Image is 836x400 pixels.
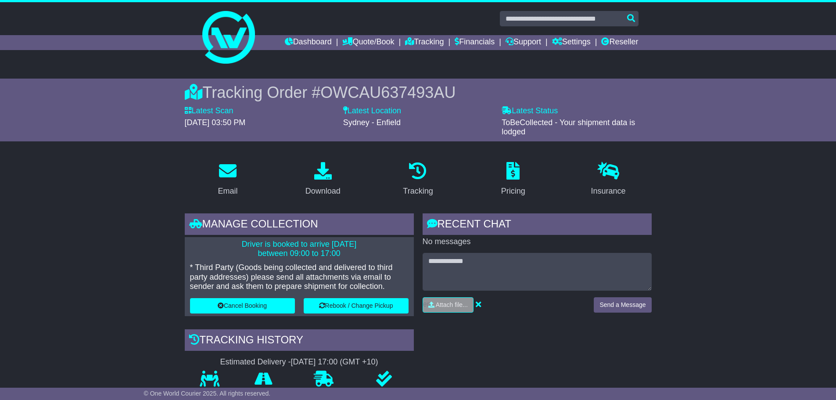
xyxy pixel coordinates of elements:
[343,118,401,127] span: Sydney - Enfield
[291,357,378,367] div: [DATE] 17:00 (GMT +10)
[190,263,409,292] p: * Third Party (Goods being collected and delivered to third party addresses) please send all atta...
[552,35,591,50] a: Settings
[304,298,409,314] button: Rebook / Change Pickup
[285,35,332,50] a: Dashboard
[423,237,652,247] p: No messages
[212,159,243,200] a: Email
[403,185,433,197] div: Tracking
[190,240,409,259] p: Driver is booked to arrive [DATE] between 09:00 to 17:00
[342,35,394,50] a: Quote/Book
[501,185,525,197] div: Pricing
[300,159,346,200] a: Download
[502,118,635,137] span: ToBeCollected - Your shipment data is lodged
[343,106,401,116] label: Latest Location
[185,83,652,102] div: Tracking Order #
[218,185,237,197] div: Email
[185,118,246,127] span: [DATE] 03:50 PM
[502,106,558,116] label: Latest Status
[185,106,233,116] label: Latest Scan
[185,329,414,353] div: Tracking history
[185,357,414,367] div: Estimated Delivery -
[594,297,651,313] button: Send a Message
[405,35,444,50] a: Tracking
[397,159,438,200] a: Tracking
[495,159,531,200] a: Pricing
[591,185,626,197] div: Insurance
[320,83,456,101] span: OWCAU637493AU
[185,213,414,237] div: Manage collection
[585,159,631,200] a: Insurance
[305,185,341,197] div: Download
[506,35,541,50] a: Support
[190,298,295,314] button: Cancel Booking
[144,390,271,397] span: © One World Courier 2025. All rights reserved.
[455,35,495,50] a: Financials
[423,213,652,237] div: RECENT CHAT
[601,35,638,50] a: Reseller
